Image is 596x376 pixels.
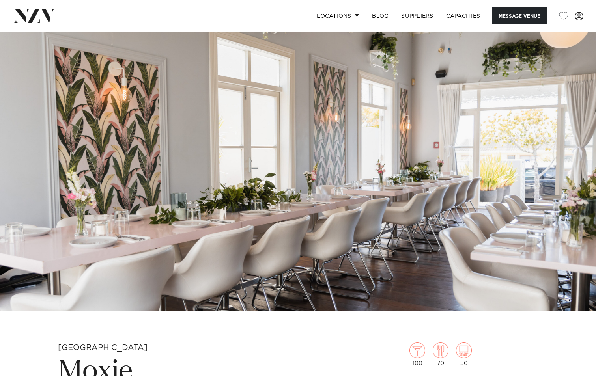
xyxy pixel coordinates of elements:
[409,342,425,358] img: cocktail.png
[433,342,448,358] img: dining.png
[409,342,425,366] div: 100
[440,7,487,24] a: Capacities
[366,7,395,24] a: BLOG
[58,344,148,352] small: [GEOGRAPHIC_DATA]
[433,342,448,366] div: 70
[395,7,439,24] a: SUPPLIERS
[13,9,56,23] img: nzv-logo.png
[310,7,366,24] a: Locations
[456,342,472,366] div: 50
[492,7,547,24] button: Message Venue
[456,342,472,358] img: theatre.png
